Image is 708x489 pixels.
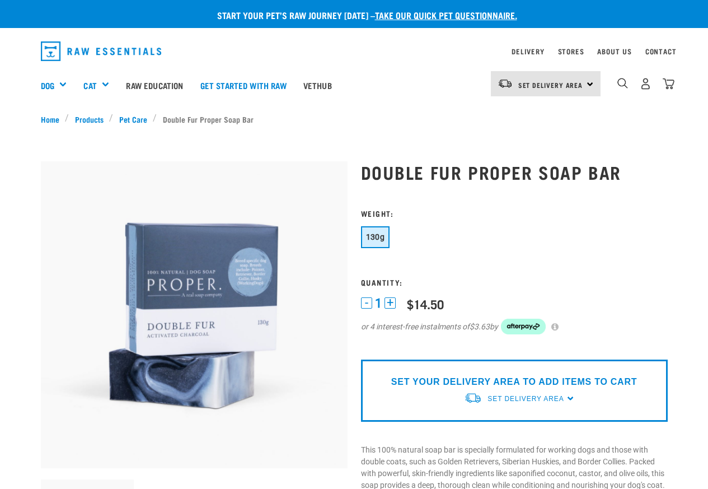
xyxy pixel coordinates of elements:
[597,49,631,53] a: About Us
[41,161,348,468] img: Double fur soap
[470,321,490,333] span: $3.63
[407,297,444,311] div: $14.50
[361,319,668,334] div: or 4 interest-free instalments of by
[640,78,651,90] img: user.png
[391,375,637,389] p: SET YOUR DELIVERY AREA TO ADD ITEMS TO CART
[32,37,677,66] nav: dropdown navigation
[518,83,583,87] span: Set Delivery Area
[375,297,382,309] span: 1
[361,162,668,182] h1: Double Fur Proper Soap Bar
[361,278,668,286] h3: Quantity:
[558,49,584,53] a: Stores
[41,79,54,92] a: Dog
[295,63,340,108] a: Vethub
[41,41,162,61] img: Raw Essentials Logo
[361,226,390,248] button: 130g
[366,232,385,241] span: 130g
[645,49,677,53] a: Contact
[113,113,153,125] a: Pet Care
[498,78,513,89] img: van-moving.png
[69,113,109,125] a: Products
[83,79,96,92] a: Cat
[663,78,674,90] img: home-icon@2x.png
[118,63,191,108] a: Raw Education
[192,63,295,108] a: Get started with Raw
[487,395,564,403] span: Set Delivery Area
[375,12,517,17] a: take our quick pet questionnaire.
[41,113,65,125] a: Home
[464,392,482,404] img: van-moving.png
[501,319,546,334] img: Afterpay
[617,78,628,89] img: home-icon-1@2x.png
[41,113,668,125] nav: breadcrumbs
[361,209,668,217] h3: Weight:
[385,297,396,309] button: +
[361,297,372,309] button: -
[512,49,544,53] a: Delivery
